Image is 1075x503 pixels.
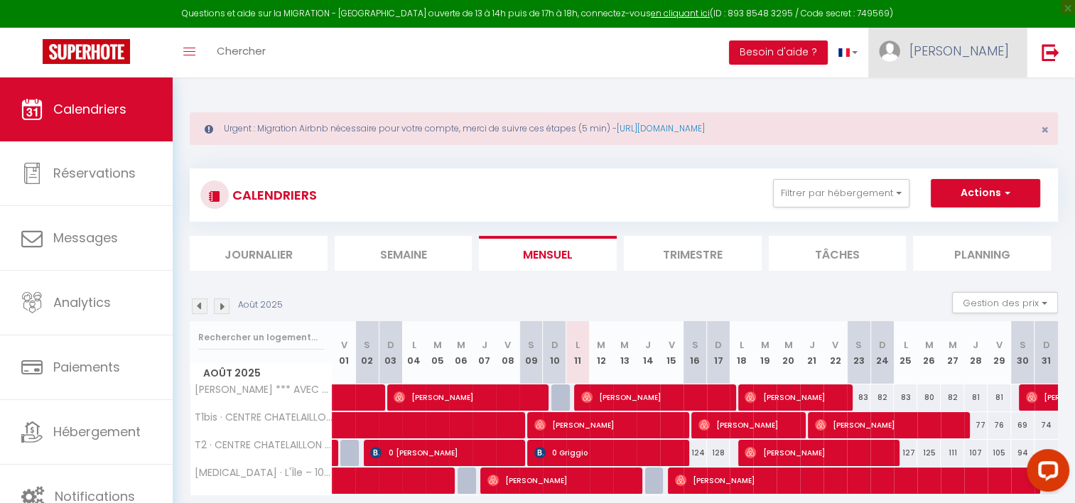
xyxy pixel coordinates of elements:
th: 31 [1035,321,1058,384]
th: 22 [823,321,847,384]
div: 105 [988,440,1011,466]
abbr: D [1043,338,1050,352]
th: 02 [355,321,379,384]
div: 125 [917,440,941,466]
span: × [1041,121,1049,139]
span: T1bis · CENTRE CHATELAILLON GRAND LOFT ** 100m DE LA PLAGE [193,412,335,423]
abbr: V [504,338,511,352]
button: Besoin d'aide ? [729,40,828,65]
abbr: D [715,338,722,352]
li: Planning [913,236,1051,271]
div: 94 [1011,440,1035,466]
th: 14 [637,321,660,384]
span: Calendriers [53,100,126,118]
div: 74 [1035,412,1058,438]
h3: CALENDRIERS [229,179,317,211]
abbr: S [855,338,862,352]
abbr: V [340,338,347,352]
span: [PERSON_NAME] [581,384,730,411]
abbr: L [412,338,416,352]
th: 19 [753,321,777,384]
div: 82 [941,384,964,411]
th: 27 [941,321,964,384]
abbr: M [620,338,629,352]
div: 124 [684,440,707,466]
li: Tâches [769,236,907,271]
div: 77 [964,412,988,438]
th: 08 [496,321,519,384]
span: 0 [PERSON_NAME] [370,439,519,466]
button: Close [1041,124,1049,136]
th: 03 [379,321,402,384]
th: 30 [1011,321,1035,384]
div: 76 [988,412,1011,438]
abbr: S [692,338,698,352]
th: 21 [800,321,823,384]
th: 25 [894,321,917,384]
abbr: M [924,338,933,352]
th: 12 [590,321,613,384]
abbr: L [576,338,580,352]
span: Messages [53,229,118,247]
span: T2 · CENTRE CHATELAILLON GRAND T2** AVEC COUR 100mPLAGE [193,440,335,450]
span: Analytics [53,293,111,311]
th: 11 [566,321,590,384]
abbr: V [669,338,675,352]
th: 29 [988,321,1011,384]
a: Chercher [206,28,276,77]
div: 81 [964,384,988,411]
img: Super Booking [43,39,130,64]
span: Août 2025 [190,363,332,384]
th: 17 [707,321,730,384]
abbr: M [457,338,465,352]
div: 111 [941,440,964,466]
abbr: J [482,338,487,352]
span: [PERSON_NAME] [698,411,800,438]
span: [PERSON_NAME] [815,411,963,438]
div: 127 [894,440,917,466]
span: 0 Griggio [534,439,683,466]
a: en cliquant ici [651,7,710,19]
li: Journalier [190,236,328,271]
abbr: V [996,338,1003,352]
input: Rechercher un logement... [198,325,324,350]
abbr: S [364,338,370,352]
th: 06 [449,321,472,384]
span: Réservations [53,164,136,182]
span: [PERSON_NAME] *** AVEC COUR PROCHE PLAGE ET [GEOGRAPHIC_DATA] [193,384,335,395]
abbr: D [387,338,394,352]
li: Trimestre [624,236,762,271]
span: Chercher [217,43,266,58]
abbr: J [973,338,978,352]
div: 69 [1011,412,1035,438]
th: 20 [777,321,800,384]
span: [PERSON_NAME] [394,384,542,411]
div: 98 [1035,440,1058,466]
div: 128 [707,440,730,466]
th: 23 [847,321,870,384]
span: [PERSON_NAME] [745,439,893,466]
abbr: M [784,338,793,352]
button: Gestion des prix [952,292,1058,313]
span: [PERSON_NAME] [675,467,1035,494]
button: Filtrer par hébergement [773,179,909,207]
div: Urgent : Migration Airbnb nécessaire pour votre compte, merci de suivre ces étapes (5 min) - [190,112,1058,145]
th: 05 [426,321,449,384]
span: Paiements [53,358,120,376]
p: Août 2025 [238,298,283,312]
th: 15 [660,321,684,384]
div: 107 [964,440,988,466]
th: 04 [402,321,426,384]
abbr: L [903,338,907,352]
li: Mensuel [479,236,617,271]
div: 81 [988,384,1011,411]
th: 26 [917,321,941,384]
div: 82 [870,384,894,411]
th: 07 [472,321,496,384]
abbr: M [761,338,769,352]
abbr: M [948,338,956,352]
th: 28 [964,321,988,384]
th: 16 [684,321,707,384]
abbr: S [528,338,534,352]
abbr: D [551,338,558,352]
